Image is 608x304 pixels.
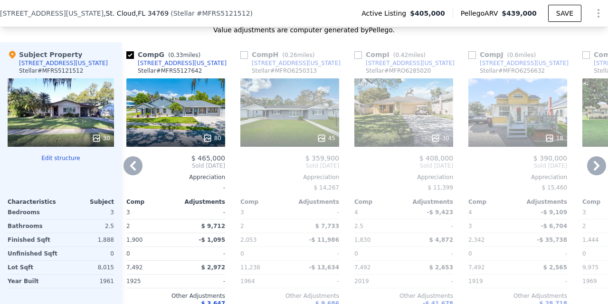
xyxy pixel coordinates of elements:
span: 0 [126,250,130,257]
div: 2.5 [354,219,402,233]
div: Other Adjustments [126,292,225,300]
div: 0 [63,247,114,260]
span: 0 [582,250,586,257]
span: ( miles) [164,52,204,58]
span: 7,492 [468,264,484,271]
div: 80 [203,133,221,143]
button: SAVE [548,5,581,22]
div: Adjustments [176,198,225,206]
div: - [178,247,225,260]
span: , St. Cloud [104,9,169,18]
span: ( miles) [503,52,540,58]
span: -$ 13,634 [309,264,339,271]
span: $405,000 [410,9,445,18]
div: - [406,219,453,233]
span: -$ 35,738 [537,237,567,243]
div: Subject [61,198,114,206]
div: - [520,247,567,260]
div: - [178,275,225,288]
span: $ 14,267 [314,184,339,191]
div: Lot Sqft [8,261,59,274]
span: $ 7,733 [315,223,339,229]
span: 2,342 [468,237,484,243]
span: -$ 6,704 [541,223,567,229]
div: 30 [431,133,449,143]
span: 0.6 [509,52,518,58]
span: 0.33 [171,52,183,58]
div: Bathrooms [8,219,59,233]
span: $ 408,000 [419,154,453,162]
span: 1,900 [126,237,142,243]
span: , FL 34769 [136,9,169,17]
span: $ 359,900 [305,154,339,162]
span: 3 [240,209,244,216]
div: 45 [317,133,335,143]
span: Sold [DATE] [126,162,225,170]
span: $ 9,712 [201,223,225,229]
span: 0 [240,250,244,257]
span: Sold [DATE] [354,162,453,170]
div: 8,015 [63,261,114,274]
div: Year Built [8,275,59,288]
span: Stellar [173,9,195,17]
div: 3 [63,206,114,219]
button: Show Options [589,4,608,23]
a: [STREET_ADDRESS][US_STATE] [468,59,569,67]
div: Characteristics [8,198,61,206]
span: 0.26 [285,52,297,58]
span: 1,830 [354,237,370,243]
div: Bedrooms [8,206,59,219]
div: Stellar # MFRO6285020 [366,67,431,75]
a: [STREET_ADDRESS][US_STATE] [354,59,455,67]
span: Sold [DATE] [468,162,567,170]
div: 1,888 [63,233,114,247]
span: 3 [126,209,130,216]
div: Adjustments [404,198,453,206]
span: $ 2,972 [201,264,225,271]
span: Pellego ARV [461,9,502,18]
span: 9,975 [582,264,598,271]
span: 3 [582,209,586,216]
div: 2 [126,219,174,233]
div: [STREET_ADDRESS][US_STATE] [366,59,455,67]
div: Comp J [468,50,540,59]
div: Adjustments [290,198,339,206]
span: 7,492 [354,264,370,271]
div: Stellar # MFRO6256632 [480,67,545,75]
span: 4 [354,209,358,216]
span: 2,053 [240,237,256,243]
span: 1,444 [582,237,598,243]
span: $ 15,460 [542,184,567,191]
a: [STREET_ADDRESS][US_STATE] [126,59,227,67]
span: Active Listing [361,9,410,18]
span: $ 4,872 [429,237,453,243]
div: [STREET_ADDRESS][US_STATE] [480,59,569,67]
div: Stellar # MFRS5121512 [19,67,83,75]
span: 0 [468,250,472,257]
div: Comp H [240,50,318,59]
div: 3 [468,219,516,233]
div: [STREET_ADDRESS][US_STATE] [138,59,227,67]
div: Appreciation [240,173,339,181]
div: Appreciation [468,173,567,181]
div: - [520,275,567,288]
span: $ 11,399 [428,184,453,191]
div: ( ) [171,9,253,18]
div: Comp [240,198,290,206]
span: $ 465,000 [191,154,225,162]
div: 30 [92,133,110,143]
span: -$ 9,423 [427,209,453,216]
span: $ 2,653 [429,264,453,271]
div: Other Adjustments [354,292,453,300]
span: Sold [DATE] [240,162,339,170]
div: Comp [354,198,404,206]
div: Stellar # MFRO6250313 [252,67,317,75]
div: Finished Sqft [8,233,59,247]
div: 1925 [126,275,174,288]
div: - [292,206,339,219]
span: 11,238 [240,264,260,271]
div: 2.5 [63,219,114,233]
span: # MFRS5121512 [197,9,250,17]
div: - [292,275,339,288]
span: -$ 11,986 [309,237,339,243]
